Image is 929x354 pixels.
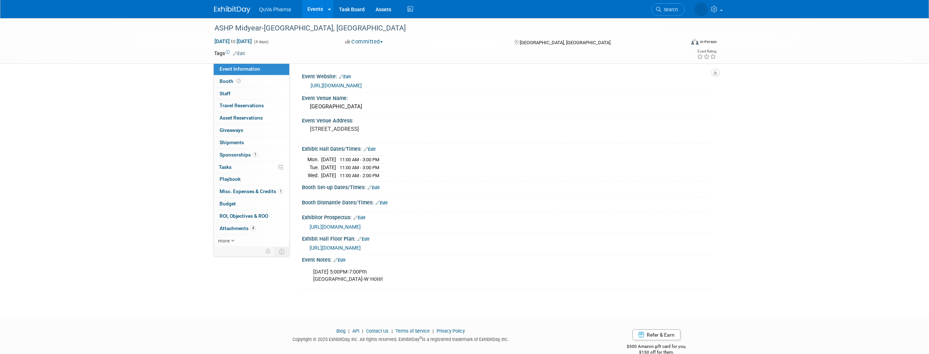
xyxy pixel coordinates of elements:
a: Travel Reservations [214,100,289,112]
div: Event Notes: [302,254,715,264]
a: Refer & Earn [633,329,680,340]
span: Attachments [220,225,256,231]
span: Travel Reservations [220,103,264,108]
a: Edit [376,200,388,205]
a: Event Information [214,63,289,75]
span: 4 [250,225,256,231]
td: [DATE] [321,156,336,164]
span: ROI, Objectives & ROO [220,213,268,219]
td: Toggle Event Tabs [275,247,290,256]
a: [URL][DOMAIN_NAME] [310,245,361,251]
span: Search [661,7,678,12]
td: Mon. [307,156,321,164]
div: Booth Dismantle Dates/Times: [302,197,715,207]
a: Tasks [214,161,289,173]
span: | [390,328,394,334]
span: Misc. Expenses & Credits [220,188,283,194]
span: Asset Reservations [220,115,263,121]
span: Event Information [220,66,260,72]
a: Edit [353,215,365,220]
span: | [431,328,435,334]
div: Booth Set-up Dates/Times: [302,182,715,191]
div: Copyright © 2025 ExhibitDay, Inc. All rights reserved. ExhibitDay is a registered trademark of Ex... [214,334,587,343]
span: Shipments [220,139,244,145]
div: Exhibit Hall Dates/Times: [302,143,715,153]
td: Tue. [307,164,321,172]
span: | [360,328,365,334]
span: Budget [220,201,236,207]
div: Exhibitor Prospectus: [302,212,715,221]
span: Staff [220,91,230,96]
a: Blog [336,328,345,334]
a: Edit [357,237,369,242]
span: QuVa Pharma [259,7,291,12]
span: more [218,238,230,243]
pre: [STREET_ADDRESS] [310,126,466,132]
sup: ® [420,336,422,340]
span: 1 [253,152,258,157]
span: (4 days) [253,39,269,44]
div: [DATE] 5:00PM-7:00Pm [GEOGRAPHIC_DATA]-W Hotel [308,265,635,287]
a: Edit [368,185,380,190]
div: Event Website: [302,71,715,80]
a: Edit [339,74,351,79]
a: Edit [333,258,345,263]
span: 11:00 AM - 2:00 PM [340,173,379,178]
div: [GEOGRAPHIC_DATA] [307,101,709,112]
span: Giveaways [220,127,243,133]
img: Format-Inperson.png [691,39,699,45]
a: Budget [214,198,289,210]
td: [DATE] [321,164,336,172]
span: Playbook [220,176,241,182]
span: to [230,38,237,44]
a: Shipments [214,137,289,149]
a: Attachments4 [214,222,289,234]
a: [URL][DOMAIN_NAME] [311,83,362,88]
td: Tags [214,50,245,57]
span: 11:00 AM - 3:00 PM [340,157,379,162]
a: [URL][DOMAIN_NAME] [310,224,361,230]
div: Event Venue Name: [302,93,715,102]
a: Playbook [214,173,289,185]
td: [DATE] [321,171,336,179]
a: Staff [214,88,289,100]
button: Committed [343,38,386,46]
img: Forrest McCaleb [694,3,708,16]
a: ROI, Objectives & ROO [214,210,289,222]
span: Booth [220,78,242,84]
a: Booth [214,75,289,87]
img: ExhibitDay [214,6,250,13]
a: Edit [364,147,376,152]
a: more [214,235,289,247]
a: API [352,328,359,334]
div: Exhibit Hall Floor Plan: [302,233,715,243]
span: | [347,328,351,334]
span: Sponsorships [220,152,258,158]
td: Personalize Event Tab Strip [262,247,275,256]
span: [GEOGRAPHIC_DATA], [GEOGRAPHIC_DATA] [520,40,610,45]
a: Terms of Service [396,328,430,334]
div: ASHP Midyear-[GEOGRAPHIC_DATA], [GEOGRAPHIC_DATA] [212,22,674,35]
td: Wed. [307,171,321,179]
a: Edit [233,51,245,56]
a: Sponsorships1 [214,149,289,161]
span: Booth not reserved yet [235,78,242,84]
div: In-Person [700,39,717,45]
a: Privacy Policy [437,328,465,334]
span: [DATE] [DATE] [214,38,252,45]
div: Event Format [642,38,717,49]
div: Event Venue Address: [302,115,715,124]
span: 1 [278,189,283,194]
a: Giveaways [214,124,289,136]
a: Contact Us [366,328,389,334]
a: Search [651,3,685,16]
a: Misc. Expenses & Credits1 [214,186,289,197]
span: 11:00 AM - 3:00 PM [340,165,379,170]
div: Event Rating [697,50,716,53]
a: Asset Reservations [214,112,289,124]
span: Tasks [219,164,232,170]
